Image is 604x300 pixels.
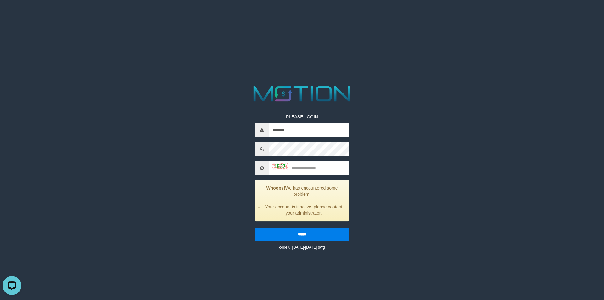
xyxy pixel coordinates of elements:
[263,204,344,216] li: Your account is inactive, please contact your administrator.
[3,3,21,21] button: Open LiveChat chat widget
[255,114,349,120] p: PLEASE LOGIN
[249,83,355,104] img: MOTION_logo.png
[272,163,288,169] img: captcha
[279,245,325,250] small: code © [DATE]-[DATE] dwg
[255,180,349,221] div: We has encountered some problem.
[266,185,285,190] strong: Whoops!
